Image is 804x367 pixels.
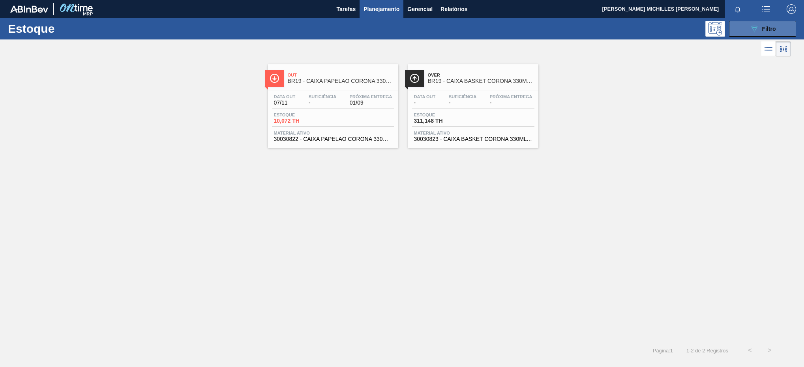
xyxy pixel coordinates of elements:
[274,100,296,106] span: 07/11
[760,341,780,360] button: >
[274,131,392,135] span: Material ativo
[414,136,532,142] span: 30030823 - CAIXA BASKET CORONA 330ML EXP BOLIVIA
[449,94,476,99] span: Suficiência
[350,94,392,99] span: Próxima Entrega
[414,118,469,124] span: 311,148 TH
[309,100,336,106] span: -
[490,94,532,99] span: Próxima Entrega
[336,4,356,14] span: Tarefas
[270,73,279,83] img: Ícone
[428,73,534,77] span: Over
[274,94,296,99] span: Data out
[262,58,402,148] a: ÍconeOutBR19 - CAIXA PAPELAO CORONA 330ML [GEOGRAPHIC_DATA]Data out07/11Suficiência-Próxima Entre...
[350,100,392,106] span: 01/09
[274,112,329,117] span: Estoque
[761,41,776,56] div: Visão em Lista
[414,112,469,117] span: Estoque
[740,341,760,360] button: <
[364,4,399,14] span: Planejamento
[288,78,394,84] span: BR19 - CAIXA PAPELAO CORONA 330ML BOLIVIA
[309,94,336,99] span: Suficiência
[428,78,534,84] span: BR19 - CAIXA BASKET CORONA 330ML EXP BOLIVIA
[410,73,420,83] img: Ícone
[653,348,673,354] span: Página : 1
[440,4,467,14] span: Relatórios
[414,94,436,99] span: Data out
[762,26,776,32] span: Filtro
[725,4,750,15] button: Notificações
[274,136,392,142] span: 30030822 - CAIXA PAPELAO CORONA 330ML BOLIVIA
[274,118,329,124] span: 10,072 TH
[761,4,771,14] img: userActions
[288,73,394,77] span: Out
[787,4,796,14] img: Logout
[8,24,127,33] h1: Estoque
[10,6,48,13] img: TNhmsLtSVTkK8tSr43FrP2fwEKptu5GPRR3wAAAABJRU5ErkJggg==
[776,41,791,56] div: Visão em Cards
[729,21,796,37] button: Filtro
[449,100,476,106] span: -
[414,131,532,135] span: Material ativo
[407,4,433,14] span: Gerencial
[414,100,436,106] span: -
[705,21,725,37] div: Pogramando: nenhum usuário selecionado
[685,348,728,354] span: 1 - 2 de 2 Registros
[402,58,542,148] a: ÍconeOverBR19 - CAIXA BASKET CORONA 330ML EXP [GEOGRAPHIC_DATA]Data out-Suficiência-Próxima Entre...
[490,100,532,106] span: -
